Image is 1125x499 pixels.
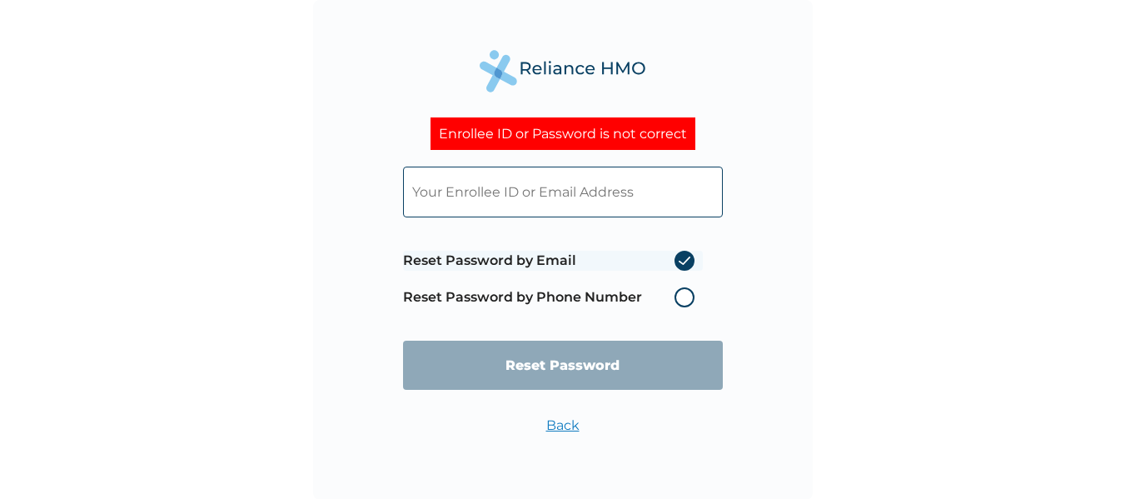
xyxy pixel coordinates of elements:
[403,251,703,271] label: Reset Password by Email
[546,417,580,433] a: Back
[403,287,703,307] label: Reset Password by Phone Number
[403,167,723,217] input: Your Enrollee ID or Email Address
[403,341,723,390] input: Reset Password
[480,50,646,92] img: Reliance Health's Logo
[403,242,703,316] span: Password reset method
[431,117,695,150] div: Enrollee ID or Password is not correct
